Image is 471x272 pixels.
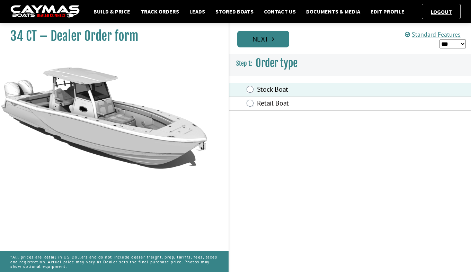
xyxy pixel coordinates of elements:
h1: 34 CT – Dealer Order form [10,28,211,44]
a: Documents & Media [303,7,364,16]
a: Leads [186,7,208,16]
a: Next [237,31,289,47]
p: *All prices are Retail in US Dollars and do not include dealer freight, prep, tariffs, fees, taxe... [10,251,218,272]
a: Edit Profile [367,7,408,16]
a: Contact Us [260,7,299,16]
a: Stored Boats [212,7,257,16]
a: Standard Features [405,30,461,38]
a: Logout [427,8,455,15]
label: Retail Boat [257,99,385,109]
a: Track Orders [137,7,183,16]
a: Build & Price [90,7,134,16]
label: Stock Boat [257,85,385,95]
ul: Pagination [235,30,471,47]
h3: Order type [229,51,471,76]
img: caymas-dealer-connect-2ed40d3bc7270c1d8d7ffb4b79bf05adc795679939227970def78ec6f6c03838.gif [10,5,80,18]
